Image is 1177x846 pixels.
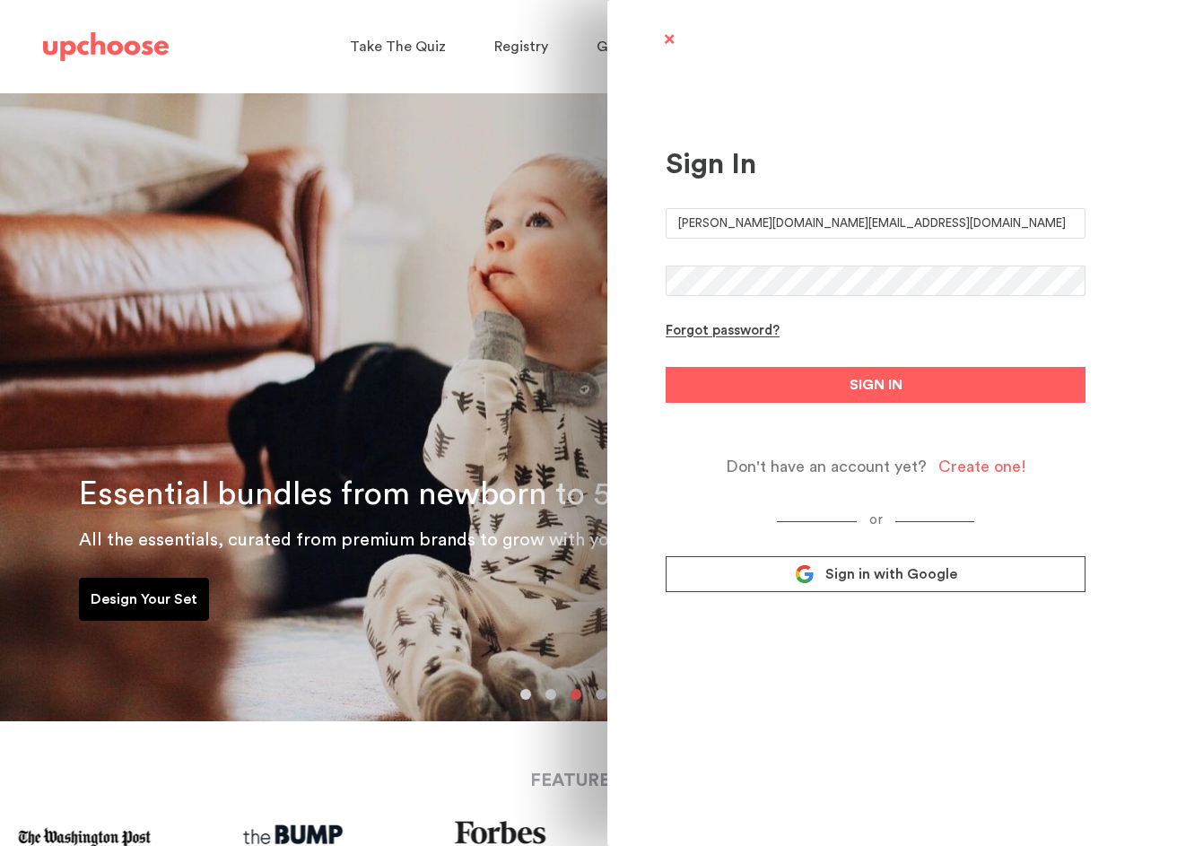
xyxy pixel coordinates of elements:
[666,208,1085,239] input: E-mail
[850,374,902,396] span: SIGN IN
[938,457,1026,477] div: Create one!
[857,513,895,527] span: or
[726,457,927,477] span: Don't have an account yet?
[666,147,1085,181] div: Sign In
[666,367,1085,403] button: SIGN IN
[825,565,957,583] span: Sign in with Google
[666,556,1085,592] a: Sign in with Google
[666,323,780,340] div: Forgot password?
